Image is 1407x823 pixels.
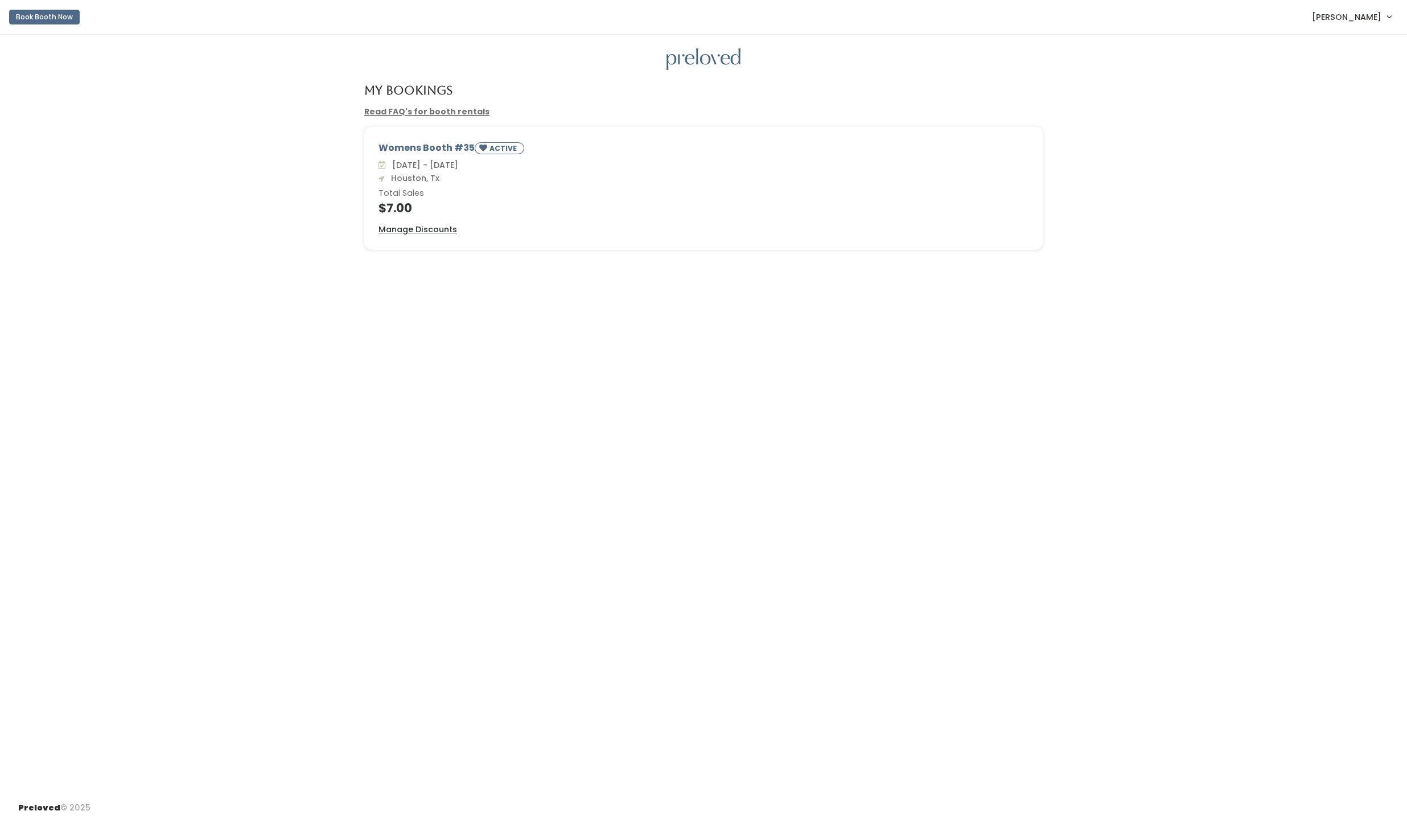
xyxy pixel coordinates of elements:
[9,10,80,24] button: Book Booth Now
[379,224,457,235] u: Manage Discounts
[364,84,452,97] h4: My Bookings
[379,141,1028,159] div: Womens Booth #35
[667,48,740,71] img: preloved logo
[9,5,80,30] a: Book Booth Now
[489,143,519,153] small: ACTIVE
[364,106,489,117] a: Read FAQ's for booth rentals
[386,172,439,184] span: Houston, Tx
[18,802,60,813] span: Preloved
[379,201,1028,215] h4: $7.00
[379,224,457,236] a: Manage Discounts
[379,189,1028,198] h6: Total Sales
[1301,5,1402,29] a: [PERSON_NAME]
[388,159,458,171] span: [DATE] - [DATE]
[1312,11,1381,23] span: [PERSON_NAME]
[18,793,90,814] div: © 2025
